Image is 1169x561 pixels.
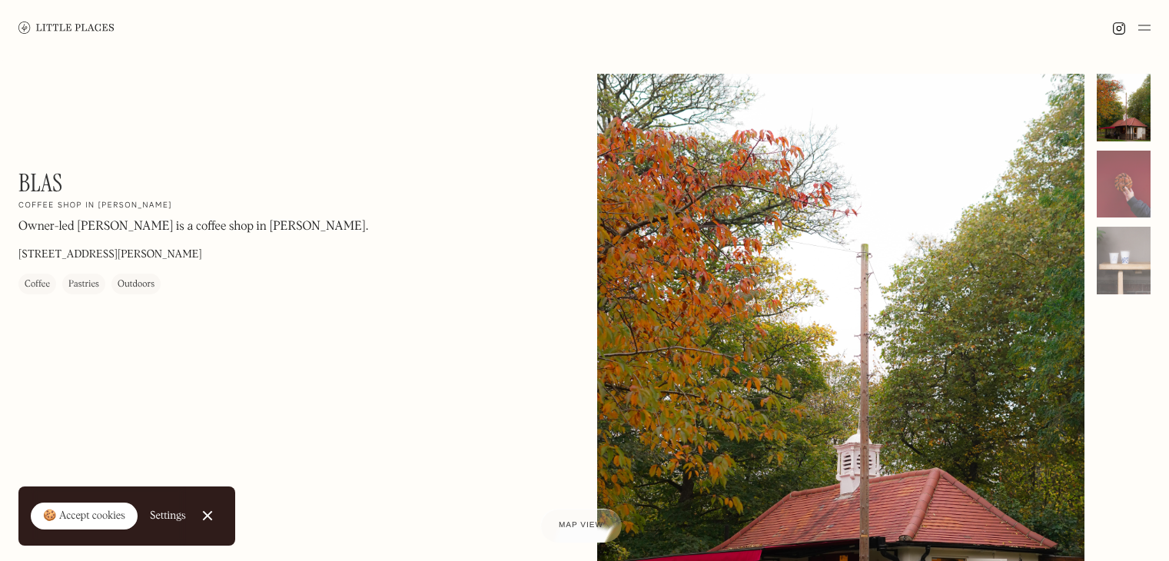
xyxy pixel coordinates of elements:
[18,168,63,198] h1: Blas
[25,277,50,292] div: Coffee
[540,509,622,543] a: Map view
[18,247,202,263] p: [STREET_ADDRESS][PERSON_NAME]
[150,510,186,521] div: Settings
[68,277,99,292] div: Pastries
[559,521,603,529] span: Map view
[150,499,186,533] a: Settings
[118,277,154,292] div: Outdoors
[43,509,125,524] div: 🍪 Accept cookies
[207,516,208,516] div: Close Cookie Popup
[192,500,223,531] a: Close Cookie Popup
[31,503,138,530] a: 🍪 Accept cookies
[18,201,172,211] h2: Coffee shop in [PERSON_NAME]
[18,217,368,236] p: Owner-led [PERSON_NAME] is a coffee shop in [PERSON_NAME].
